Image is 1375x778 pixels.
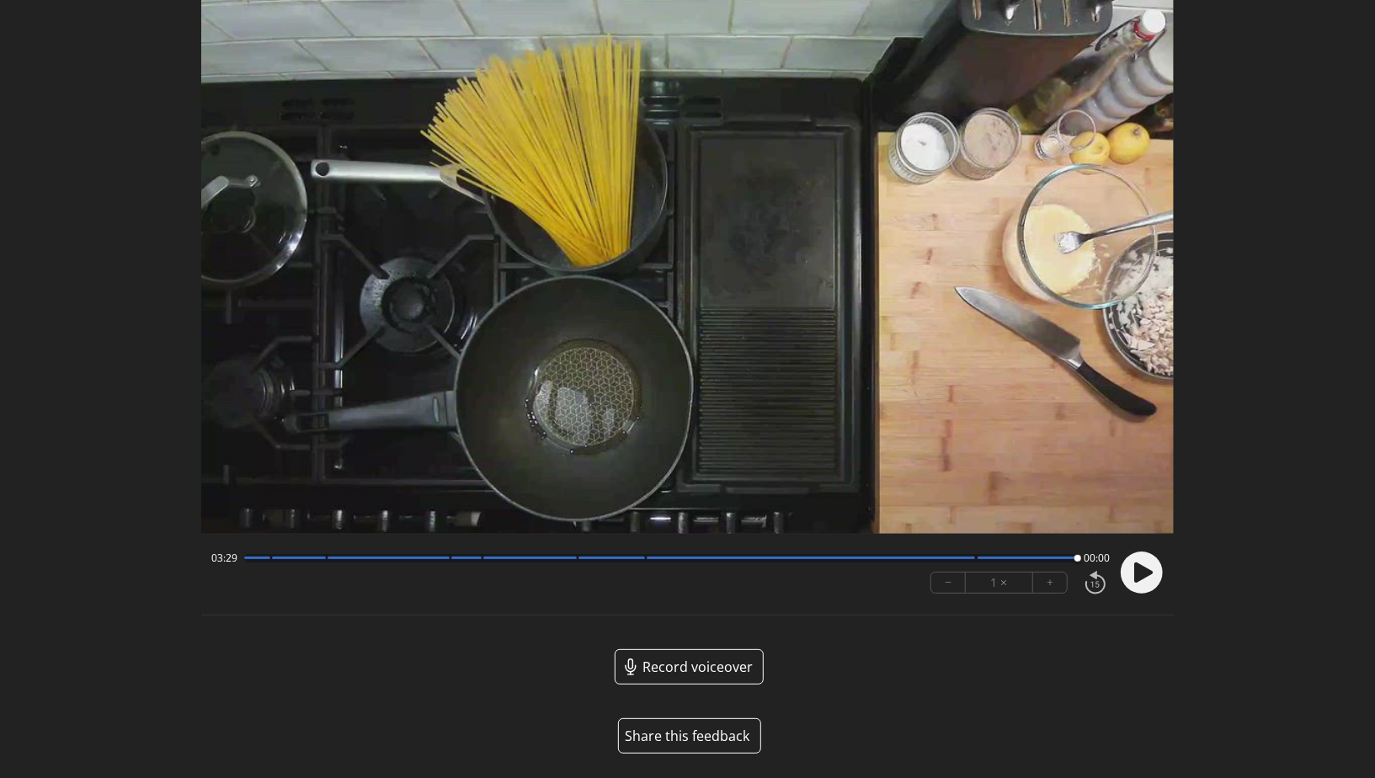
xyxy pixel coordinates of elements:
[642,657,753,677] span: Record voiceover
[1084,552,1110,565] span: 00:00
[615,649,764,685] a: Record voiceover
[1033,573,1067,593] button: +
[211,552,237,565] span: 03:29
[618,718,761,754] button: Share this feedback
[966,573,1033,593] div: 1 ×
[931,573,966,593] button: −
